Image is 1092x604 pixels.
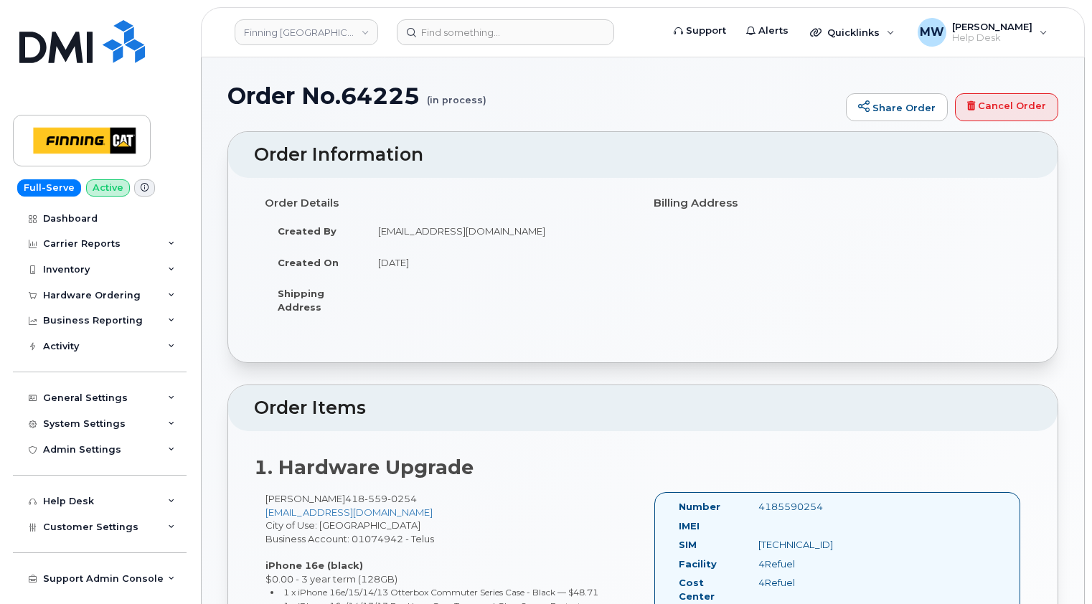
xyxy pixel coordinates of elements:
[227,83,839,108] h1: Order No.64225
[679,519,700,533] label: IMEI
[345,493,417,504] span: 418
[254,145,1032,165] h2: Order Information
[254,398,1032,418] h2: Order Items
[748,557,860,571] div: 4Refuel
[679,576,737,603] label: Cost Center
[278,288,324,313] strong: Shipping Address
[254,456,474,479] strong: 1. Hardware Upgrade
[265,560,363,571] strong: iPhone 16e (black)
[748,576,860,590] div: 4Refuel
[364,493,387,504] span: 559
[748,500,860,514] div: 4185590254
[265,506,433,518] a: [EMAIL_ADDRESS][DOMAIN_NAME]
[846,93,948,122] a: Share Order
[427,83,486,105] small: (in process)
[748,538,860,552] div: [TECHNICAL_ID]
[387,493,417,504] span: 0254
[679,557,717,571] label: Facility
[679,538,697,552] label: SIM
[365,247,632,278] td: [DATE]
[278,225,336,237] strong: Created By
[654,197,1021,209] h4: Billing Address
[278,257,339,268] strong: Created On
[955,93,1058,122] a: Cancel Order
[365,215,632,247] td: [EMAIL_ADDRESS][DOMAIN_NAME]
[265,197,632,209] h4: Order Details
[679,500,720,514] label: Number
[283,587,598,598] small: 1 x iPhone 16e/15/14/13 Otterbox Commuter Series Case - Black — $48.71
